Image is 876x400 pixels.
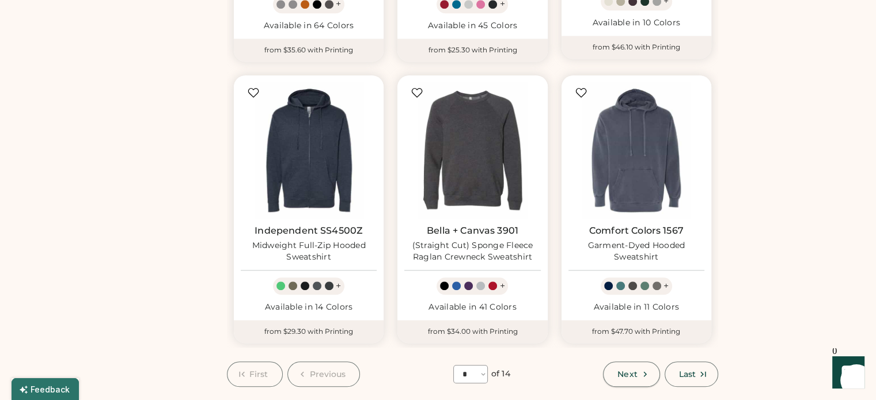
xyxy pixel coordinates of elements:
[227,361,283,387] button: First
[404,20,540,32] div: Available in 45 Colors
[568,17,704,29] div: Available in 10 Colors
[241,302,377,313] div: Available in 14 Colors
[568,240,704,263] div: Garment-Dyed Hooded Sweatshirt
[568,82,704,218] img: Comfort Colors 1567 Garment-Dyed Hooded Sweatshirt
[562,320,711,343] div: from $47.70 with Printing
[821,348,871,398] iframe: Front Chat
[404,302,540,313] div: Available in 41 Colors
[589,225,684,237] a: Comfort Colors 1567
[255,225,363,237] a: Independent SS4500Z
[617,370,637,378] span: Next
[568,302,704,313] div: Available in 11 Colors
[679,370,696,378] span: Last
[404,240,540,263] div: (Straight Cut) Sponge Fleece Raglan Crewneck Sweatshirt
[234,320,384,343] div: from $29.30 with Printing
[491,368,510,380] div: of 14
[397,320,547,343] div: from $34.00 with Printing
[404,82,540,218] img: BELLA + CANVAS 3901 (Straight Cut) Sponge Fleece Raglan Crewneck Sweatshirt
[663,280,669,292] div: +
[562,36,711,59] div: from $46.10 with Printing
[665,361,718,387] button: Last
[241,82,377,218] img: Independent Trading Co. SS4500Z Midweight Full-Zip Hooded Sweatshirt
[603,361,659,387] button: Next
[241,240,377,263] div: Midweight Full-Zip Hooded Sweatshirt
[499,280,505,292] div: +
[310,370,346,378] span: Previous
[427,225,518,237] a: Bella + Canvas 3901
[397,39,547,62] div: from $25.30 with Printing
[336,280,341,292] div: +
[249,370,268,378] span: First
[234,39,384,62] div: from $35.60 with Printing
[287,361,361,387] button: Previous
[241,20,377,32] div: Available in 64 Colors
